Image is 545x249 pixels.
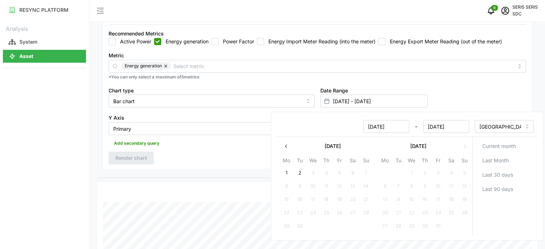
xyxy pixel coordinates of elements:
[359,156,373,167] th: Su
[378,140,458,153] button: [DATE]
[493,5,496,10] span: 0
[418,206,431,219] button: 23 October 2025
[116,38,151,45] label: Active Power
[346,206,359,219] button: 27 September 2025
[293,167,306,179] button: 2 September 2025
[306,156,320,167] th: We
[482,183,513,195] span: Last 90 days
[306,167,319,179] button: 3 September 2025
[3,3,86,17] a: RESYNC PLATFORM
[431,206,444,219] button: 24 October 2025
[109,95,315,107] input: Select chart type
[482,169,513,181] span: Last 30 days
[271,112,543,240] div: Select date range
[458,180,471,193] button: 12 October 2025
[293,206,306,219] button: 23 September 2025
[125,62,162,70] span: Energy generation
[378,206,391,219] button: 20 October 2025
[320,180,333,193] button: 11 September 2025
[359,167,372,179] button: 7 September 2025
[458,156,471,167] th: Su
[3,49,86,63] a: Asset
[431,167,444,179] button: 3 October 2025
[3,35,86,48] button: System
[293,156,306,167] th: Tu
[458,167,471,179] button: 5 October 2025
[293,220,306,233] button: 30 September 2025
[475,183,534,196] button: Last 90 days
[333,206,346,219] button: 26 September 2025
[386,38,502,45] label: Energy Export Meter Reading (out of the meter)
[445,193,458,206] button: 18 October 2025
[3,50,86,63] button: Asset
[306,180,319,193] button: 10 September 2025
[280,206,293,219] button: 22 September 2025
[109,152,154,164] button: Render chart
[378,180,391,193] button: 6 October 2025
[333,156,346,167] th: Fr
[280,220,293,233] button: 29 September 2025
[405,193,418,206] button: 15 October 2025
[431,193,444,206] button: 17 October 2025
[3,4,86,16] button: RESYNC PLATFORM
[512,11,538,18] p: SDC
[293,193,306,206] button: 16 September 2025
[346,193,359,206] button: 20 September 2025
[484,4,498,18] button: notifications
[475,168,534,181] button: Last 30 days
[359,206,372,219] button: 28 September 2025
[418,220,431,233] button: 30 October 2025
[97,3,538,178] div: Settings
[280,167,293,179] button: 1 September 2025
[3,35,86,49] a: System
[293,180,306,193] button: 9 September 2025
[320,87,348,95] label: Date Range
[3,23,86,33] p: Analysis
[405,206,418,219] button: 22 October 2025
[306,193,319,206] button: 17 September 2025
[293,140,373,153] button: [DATE]
[445,167,458,179] button: 4 October 2025
[333,167,346,179] button: 5 September 2025
[115,152,147,164] span: Render chart
[333,193,346,206] button: 19 September 2025
[405,167,418,179] button: 1 October 2025
[161,38,209,45] label: Energy generation
[405,156,418,167] th: We
[418,167,431,179] button: 2 October 2025
[512,4,538,11] p: SERIS SERIS
[359,180,372,193] button: 14 September 2025
[498,4,512,18] button: schedule
[173,62,513,70] input: Select metric
[280,156,293,167] th: Mo
[392,206,405,219] button: 21 October 2025
[392,220,405,233] button: 28 October 2025
[482,154,508,167] span: Last Month
[109,52,124,59] label: Metric
[306,206,319,219] button: 24 September 2025
[405,180,418,193] button: 8 October 2025
[109,138,165,149] button: Add secondary query
[320,95,428,107] input: Select date range
[109,122,315,135] input: Select Y axis
[475,154,534,167] button: Last Month
[219,38,254,45] label: Power Factor
[346,167,359,179] button: 6 September 2025
[392,193,405,206] button: 14 October 2025
[445,180,458,193] button: 11 October 2025
[378,193,391,206] button: 13 October 2025
[346,156,359,167] th: Sa
[109,87,134,95] label: Chart type
[392,180,405,193] button: 7 October 2025
[418,156,431,167] th: Th
[458,193,471,206] button: 19 October 2025
[320,156,333,167] th: Th
[405,220,418,233] button: 29 October 2025
[359,193,372,206] button: 21 September 2025
[320,206,333,219] button: 25 September 2025
[418,180,431,193] button: 9 October 2025
[475,140,534,153] button: Current month
[346,180,359,193] button: 13 September 2025
[333,180,346,193] button: 12 September 2025
[431,156,445,167] th: Fr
